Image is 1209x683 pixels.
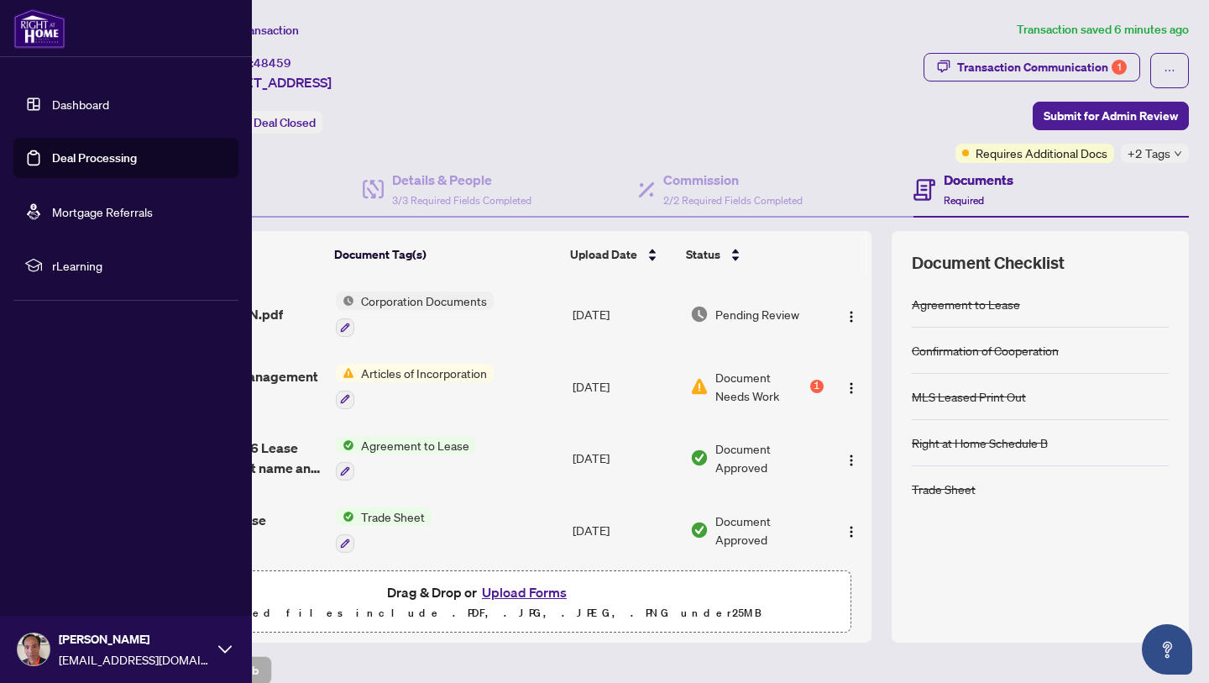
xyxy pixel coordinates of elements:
th: Document Tag(s) [327,231,563,278]
span: Drag & Drop orUpload FormsSupported files include .PDF, .JPG, .JPEG, .PNG under25MB [108,571,850,633]
span: Deal Closed [254,115,316,130]
span: Submit for Admin Review [1044,102,1178,129]
span: Corporation Documents [354,292,494,310]
article: Transaction saved 6 minutes ago [1017,20,1189,39]
img: Logo [845,525,858,539]
th: Status [679,231,825,278]
button: Open asap [1142,624,1192,675]
a: Mortgage Referrals [52,204,153,219]
th: Upload Date [563,231,680,278]
span: Document Needs Work [715,368,807,405]
button: Status IconAgreement to Lease [336,436,476,481]
span: down [1174,150,1182,158]
span: Document Approved [715,512,824,549]
button: Logo [838,517,865,544]
img: Status Icon [336,292,354,310]
div: 1 [1112,60,1127,75]
div: Transaction Communication [957,54,1127,81]
h4: Details & People [392,170,531,190]
img: Document Status [690,377,709,396]
span: rLearning [52,256,227,275]
div: Trade Sheet [912,480,976,498]
img: Status Icon [336,507,354,526]
span: 2/2 Required Fields Completed [663,194,803,207]
span: 3/3 Required Fields Completed [392,194,531,207]
span: ellipsis [1164,65,1175,76]
span: Trade Sheet [354,507,432,526]
td: [DATE] [566,423,683,495]
span: Document Approved [715,439,824,476]
div: Status: [208,111,322,134]
img: Logo [845,310,858,323]
a: Deal Processing [52,150,137,165]
span: Agreement to Lease [354,436,476,454]
p: Supported files include .PDF, .JPG, .JPEG, .PNG under 25 MB [118,603,840,623]
div: Confirmation of Cooperation [912,341,1059,360]
button: Logo [838,444,865,471]
img: Status Icon [336,436,354,454]
span: Required [944,194,984,207]
span: [PERSON_NAME] [59,630,210,649]
span: Pending Review [715,305,799,323]
div: 1 [810,380,824,393]
span: Document Checklist [912,251,1065,275]
span: +2 Tags [1128,144,1170,163]
button: Logo [838,301,865,328]
div: Agreement to Lease [912,295,1020,313]
td: [DATE] [566,350,683,423]
button: Submit for Admin Review [1033,102,1189,130]
button: Transaction Communication1 [924,53,1140,81]
span: Upload Date [570,245,637,264]
span: [STREET_ADDRESS] [208,72,332,92]
img: Logo [845,381,858,395]
span: [EMAIL_ADDRESS][DOMAIN_NAME] [59,650,210,669]
span: Requires Additional Docs [976,144,1107,162]
img: logo [13,8,65,49]
div: MLS Leased Print Out [912,387,1026,406]
a: Dashboard [52,97,109,112]
img: Status Icon [336,364,354,382]
div: Right at Home Schedule B [912,433,1048,452]
img: Document Status [690,449,709,467]
h4: Commission [663,170,803,190]
button: Logo [838,373,865,400]
span: Drag & Drop or [387,581,572,603]
span: 48459 [254,55,291,71]
span: Articles of Incorporation [354,364,494,382]
img: Document Status [690,521,709,539]
td: [DATE] [566,278,683,350]
img: Document Status [690,305,709,323]
h4: Documents [944,170,1013,190]
td: [DATE] [566,494,683,566]
span: Status [686,245,720,264]
button: Status IconArticles of Incorporation [336,364,494,409]
button: Status IconCorporation Documents [336,292,494,337]
button: Status IconTrade Sheet [336,507,432,553]
span: View Transaction [209,23,299,38]
button: Upload Forms [477,581,572,603]
img: Profile Icon [18,633,50,665]
img: Logo [845,454,858,467]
